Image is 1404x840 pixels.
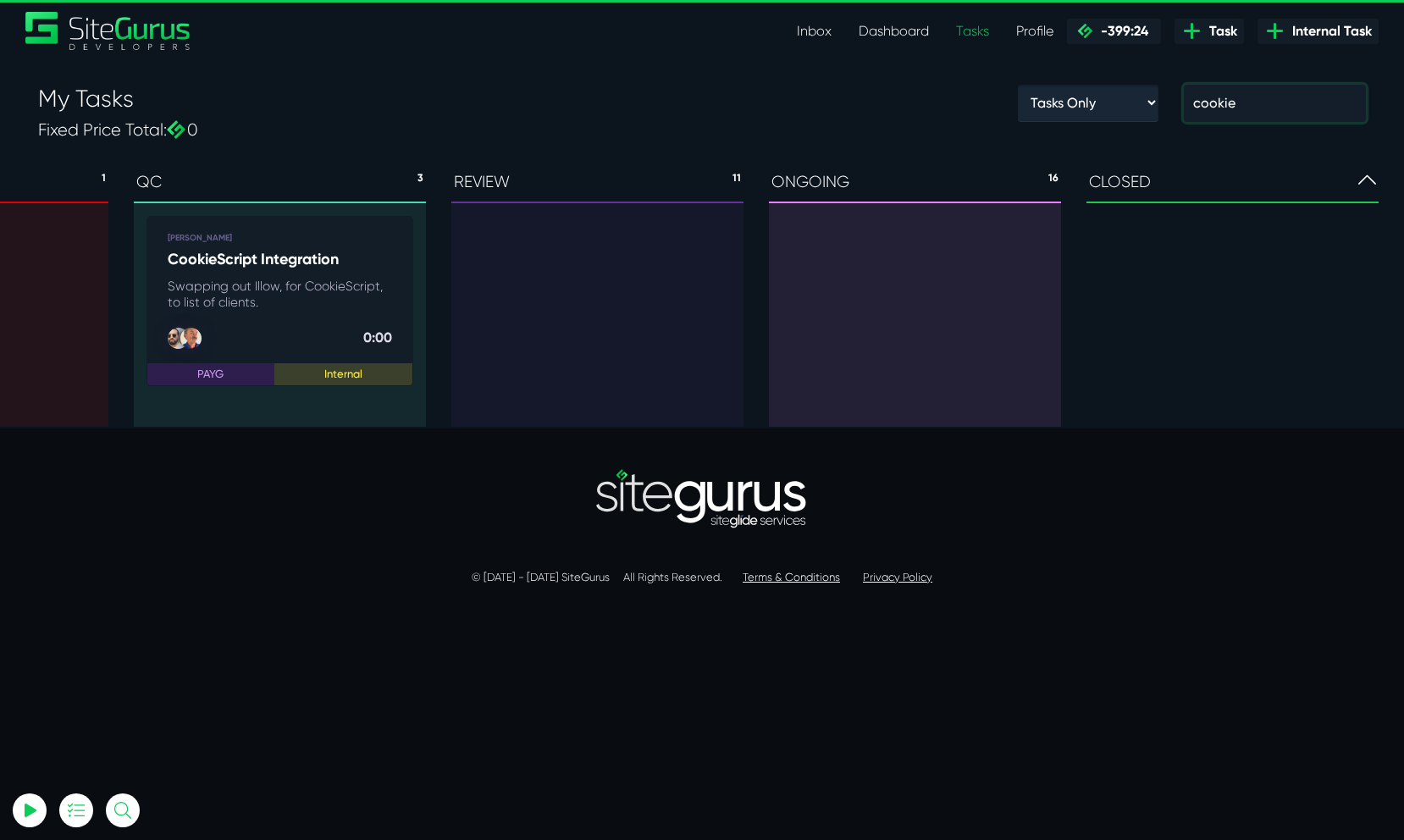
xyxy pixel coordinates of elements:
span: Internal Task [1285,21,1372,41]
a: Tasks [942,14,1003,48]
a: Profile [1003,14,1067,48]
img: Sitegurus Logo [25,12,191,50]
b: 1 [102,170,106,195]
b: 3 [417,170,423,195]
h3: My Tasks [38,85,198,113]
div: REVIEW [451,163,743,204]
span: PAYG [147,363,274,385]
button: Log In [55,299,241,334]
div: QC [134,163,426,204]
p: Swapping out Illow, for CookieScript, to list of clients. [168,279,392,311]
b: 16 [1048,170,1059,195]
h5: CookieScript Integration [168,251,392,269]
a: -399:24 [1067,19,1161,44]
input: Search... [1184,85,1366,122]
b: [PERSON_NAME] [168,233,232,243]
a: Task [1175,19,1244,44]
p: © [DATE] - [DATE] SiteGurus All Rights Reserved. [232,569,1172,586]
input: Email [55,199,241,236]
div: ONGOING [769,163,1061,204]
span: Task [1202,21,1237,41]
div: CLOSED [1086,163,1379,204]
span: Internal [274,363,413,385]
a: Privacy Policy [863,571,932,583]
span: -399:24 [1094,23,1148,39]
a: Terms & Conditions [743,571,840,583]
span: 0:00 [348,328,392,349]
a: Internal Task [1258,19,1379,44]
b: 11 [732,170,741,195]
a: Inbox [783,14,845,48]
h5: Fixed Price Total: 0 [38,120,198,141]
a: [PERSON_NAME]CookieScript Integration Swapping out Illow, for CookieScript, to list of clients. 0... [146,216,413,386]
a: Dashboard [845,14,942,48]
a: SiteGurus [25,12,191,50]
